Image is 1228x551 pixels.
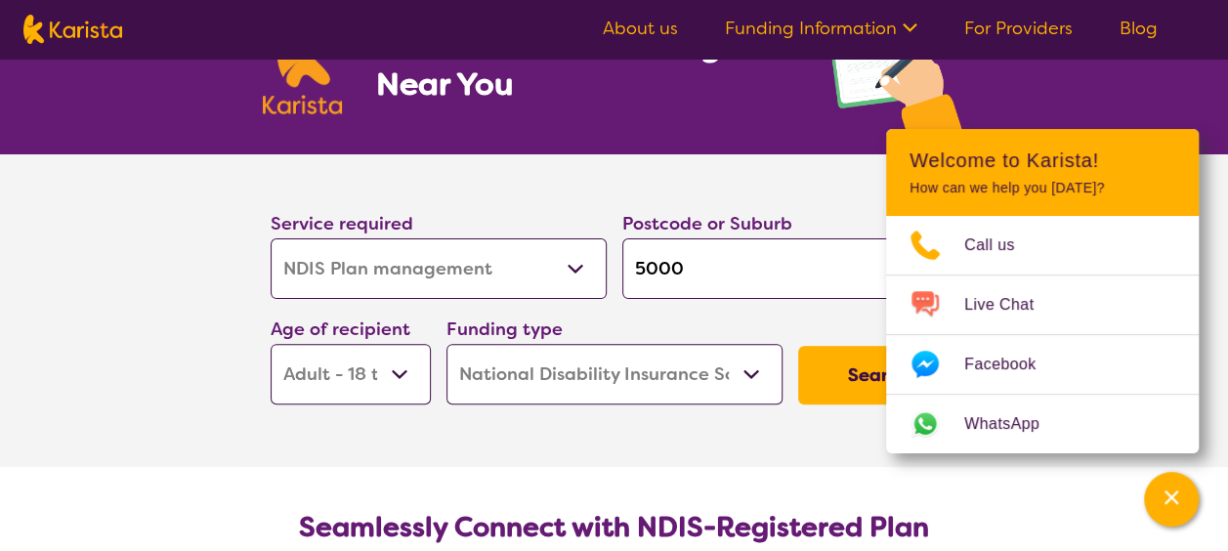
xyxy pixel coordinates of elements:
a: Funding Information [725,17,917,40]
div: Channel Menu [886,129,1199,453]
a: Blog [1120,17,1158,40]
label: Service required [271,212,413,235]
label: Funding type [446,318,563,341]
img: Karista logo [263,9,343,114]
span: Facebook [964,350,1059,379]
span: Live Chat [964,290,1057,319]
label: Age of recipient [271,318,410,341]
h1: Find NDIS Plan Managers Near You [375,25,783,104]
a: For Providers [964,17,1073,40]
a: About us [603,17,678,40]
h2: Welcome to Karista! [910,148,1175,172]
p: How can we help you [DATE]? [910,180,1175,196]
a: Web link opens in a new tab. [886,395,1199,453]
ul: Choose channel [886,216,1199,453]
label: Postcode or Suburb [622,212,792,235]
input: Type [622,238,958,299]
button: Search [798,346,958,404]
span: Call us [964,231,1038,260]
span: WhatsApp [964,409,1063,439]
img: Karista logo [23,15,122,44]
button: Channel Menu [1144,472,1199,527]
